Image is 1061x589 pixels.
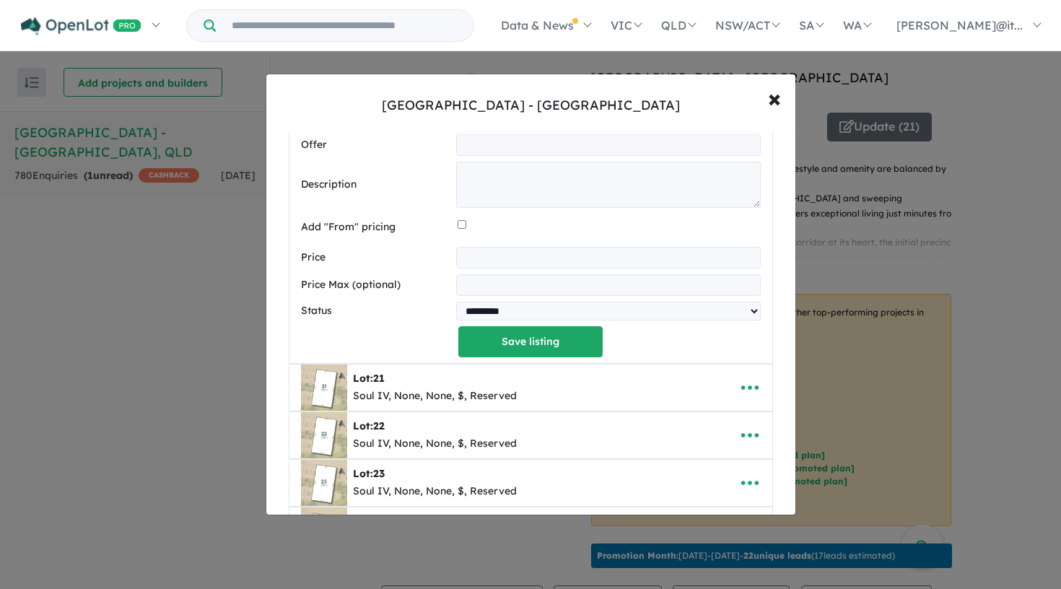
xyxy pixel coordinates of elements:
[301,176,451,193] label: Description
[353,388,517,405] div: Soul IV, None, None, $, Reserved
[301,136,451,154] label: Offer
[353,467,385,480] b: Lot:
[301,365,347,411] img: Wirraglen%20Estate%20-%20Highfields%20-%20Lot%2021___1749622921.png
[301,249,451,266] label: Price
[301,276,451,294] label: Price Max (optional)
[382,96,680,115] div: [GEOGRAPHIC_DATA] - [GEOGRAPHIC_DATA]
[353,435,517,453] div: Soul IV, None, None, $, Reserved
[768,82,781,113] span: ×
[353,419,385,432] b: Lot:
[373,372,385,385] span: 21
[219,10,471,41] input: Try estate name, suburb, builder or developer
[301,507,347,554] img: Wirraglen%20Estate%20-%20Highfields%20-%20Lot%2027___1749623066.png
[301,460,347,506] img: Wirraglen%20Estate%20-%20Highfields%20-%20Lot%2023___1749622948.png
[458,326,603,357] button: Save listing
[301,412,347,458] img: Wirraglen%20Estate%20-%20Highfields%20-%20Lot%2022___1749622901.png
[373,419,385,432] span: 22
[301,219,453,236] label: Add "From" pricing
[21,17,141,35] img: Openlot PRO Logo White
[353,483,517,500] div: Soul IV, None, None, $, Reserved
[896,18,1023,32] span: [PERSON_NAME]@it...
[301,302,451,320] label: Status
[373,467,385,480] span: 23
[353,372,385,385] b: Lot:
